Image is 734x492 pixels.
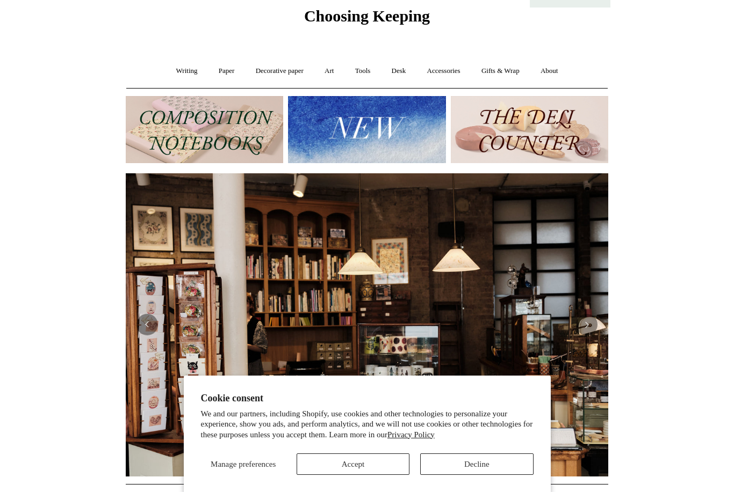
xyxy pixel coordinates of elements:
[387,430,435,439] a: Privacy Policy
[420,453,533,475] button: Decline
[246,57,313,85] a: Decorative paper
[346,57,380,85] a: Tools
[531,57,568,85] a: About
[382,57,416,85] a: Desk
[126,173,608,476] img: 20250131 INSIDE OF THE SHOP.jpg__PID:b9484a69-a10a-4bde-9e8d-1408d3d5e6ad
[126,96,283,163] img: 202302 Composition ledgers.jpg__PID:69722ee6-fa44-49dd-a067-31375e5d54ec
[136,314,158,335] button: Previous
[304,7,430,25] span: Choosing Keeping
[209,57,244,85] a: Paper
[211,460,276,468] span: Manage preferences
[418,57,470,85] a: Accessories
[576,314,598,335] button: Next
[201,453,286,475] button: Manage preferences
[297,453,409,475] button: Accept
[472,57,529,85] a: Gifts & Wrap
[451,96,608,163] img: The Deli Counter
[288,96,445,163] img: New.jpg__PID:f73bdf93-380a-4a35-bcfe-7823039498e1
[201,409,534,440] p: We and our partners, including Shopify, use cookies and other technologies to personalize your ex...
[304,16,430,23] a: Choosing Keeping
[167,57,207,85] a: Writing
[315,57,343,85] a: Art
[201,393,534,404] h2: Cookie consent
